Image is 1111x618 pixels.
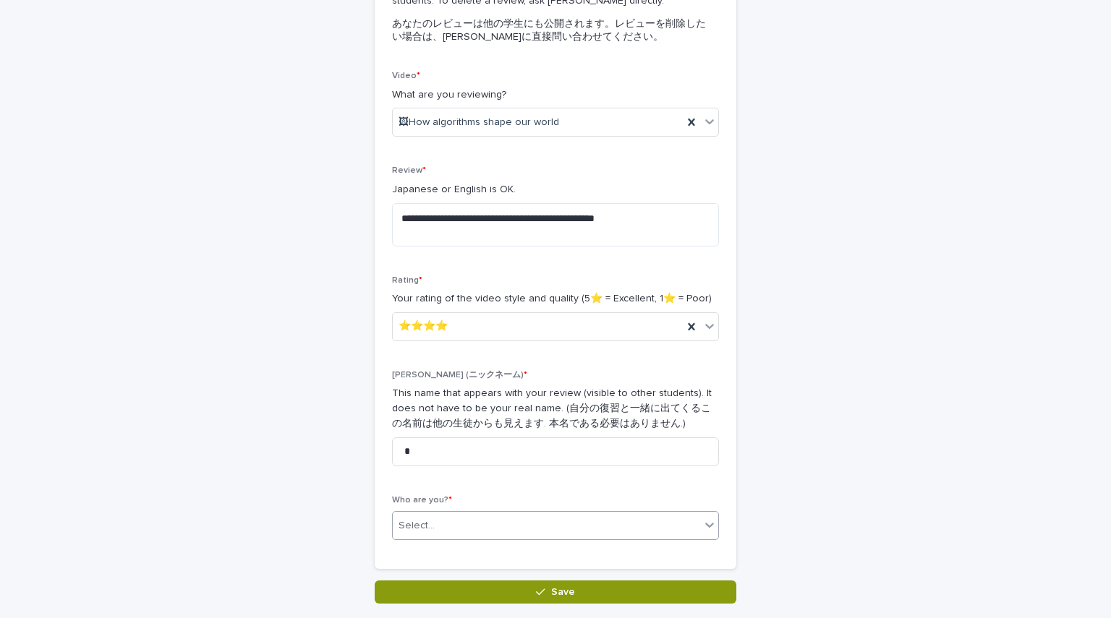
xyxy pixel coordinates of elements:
[392,386,719,431] p: This name that appears with your review (visible to other students). It does not have to be your ...
[392,87,719,103] p: What are you reviewing?
[551,587,575,597] span: Save
[399,319,448,334] span: ⭐️⭐️⭐️⭐️
[392,17,713,43] p: あなたのレビューは他の学生にも公開されます。レビューを削除したい場合は、[PERSON_NAME]に直接問い合わせてください。
[392,166,426,175] span: Review
[399,115,559,130] span: 🖼How algorithms shape our world
[399,518,435,533] div: Select...
[392,496,452,505] span: Who are you?
[392,276,422,285] span: Rating
[375,580,736,604] button: Save
[392,182,719,197] p: Japanese or English is OK.
[392,72,420,80] span: Video
[392,371,527,379] span: [PERSON_NAME] (ニックネーム)
[392,291,719,306] p: Your rating of the video style and quality (5⭐️ = Excellent, 1⭐️ = Poor)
